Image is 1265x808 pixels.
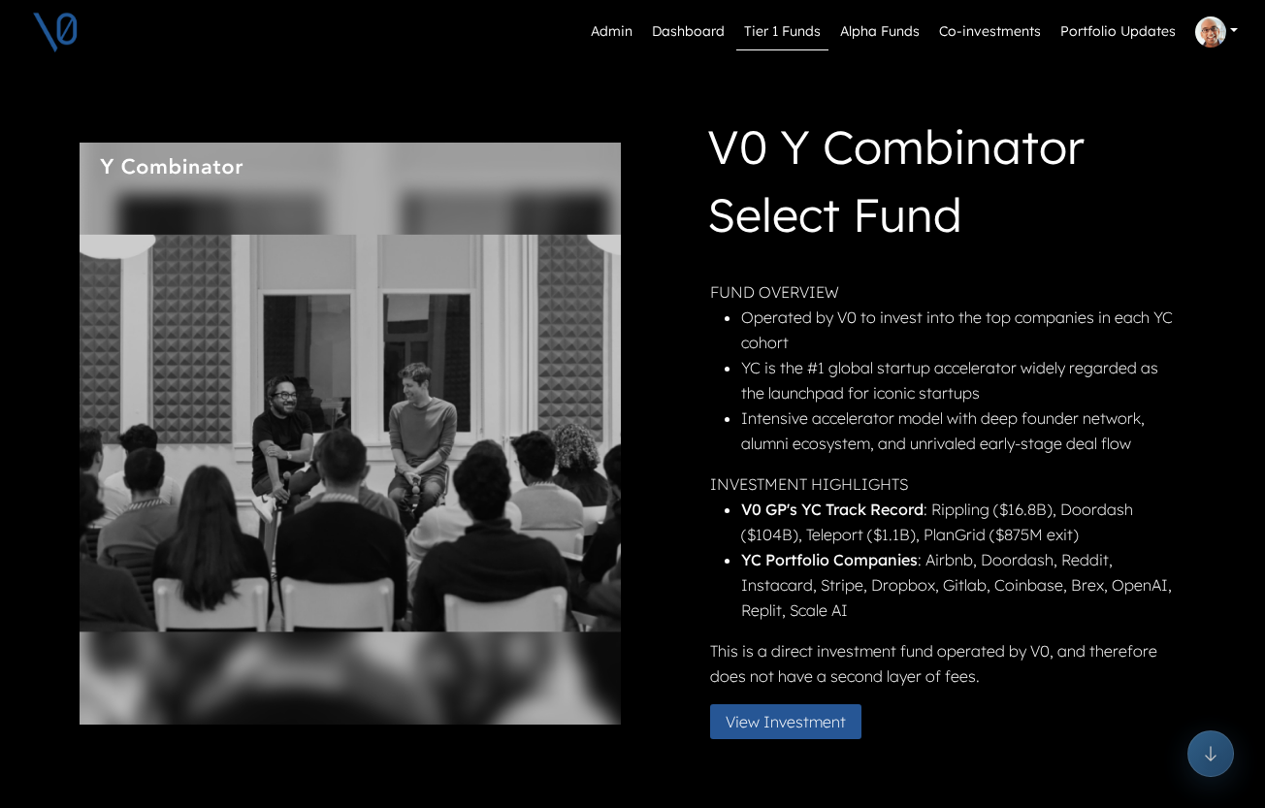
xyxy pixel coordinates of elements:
[741,405,1182,456] li: Intensive accelerator model with deep founder network, alumni ecosystem, and unrivaled early-stag...
[741,355,1182,405] li: YC is the #1 global startup accelerator widely regarded as the launchpad for iconic startups
[832,14,927,50] a: Alpha Funds
[710,471,1182,497] p: INVESTMENT HIGHLIGHTS
[644,14,732,50] a: Dashboard
[31,8,80,56] img: V0 logo
[80,143,621,725] img: yc.png
[710,279,1182,305] p: FUND OVERVIEW
[741,305,1182,355] li: Operated by V0 to invest into the top companies in each YC cohort
[736,14,828,50] a: Tier 1 Funds
[583,14,640,50] a: Admin
[1053,14,1184,50] a: Portfolio Updates
[741,547,1182,623] li: : Airbnb, Doordash, Reddit, Instacard, Stripe, Dropbox, Gitlab, Coinbase, Brex, OpenAI, Replit, S...
[99,158,244,177] img: Fund Logo
[710,638,1182,689] p: This is a direct investment fund operated by V0, and therefore does not have a second layer of fees.
[710,704,861,739] button: View Investment
[741,500,924,519] strong: V0 GP's YC Track Record
[707,113,1182,256] h1: V0 Y Combinator Select Fund
[741,497,1182,547] li: : Rippling ($16.8B), Doordash ($104B), Teleport ($1.1B), PlanGrid ($875M exit)
[710,710,877,729] a: View Investment
[1195,16,1226,48] img: Profile
[741,550,918,569] strong: YC Portfolio Companies
[931,14,1049,50] a: Co-investments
